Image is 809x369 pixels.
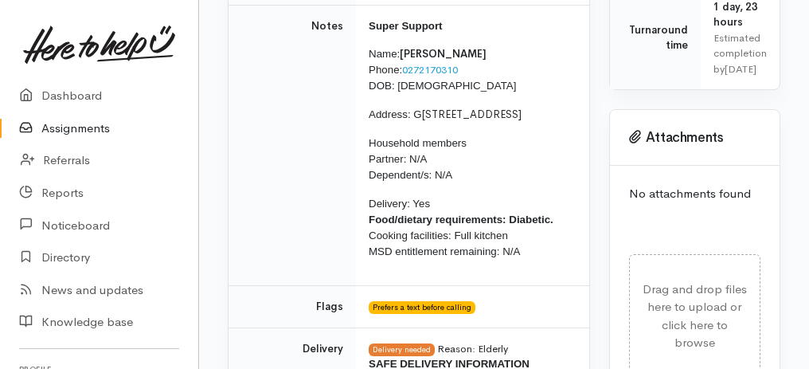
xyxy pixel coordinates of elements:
div: Estimated completion by [713,30,767,77]
span: [PERSON_NAME] [400,47,487,61]
span: Prefers a text before calling [369,301,475,314]
span: Food/dietary requirements: Diabetic. [369,214,553,226]
span: Delivery: Yes Cooking facilities: Full kitchen MSD entitlement remaining: N/A [369,198,553,257]
span: Name: [369,48,400,60]
p: No attachments found [629,185,760,203]
h3: Attachments [629,130,760,146]
span: Reason: Elderly [437,342,508,355]
td: Notes [229,5,356,286]
span: [STREET_ADDRESS] [422,108,522,121]
span: Phone: [369,64,402,76]
span: DOB: [DEMOGRAPHIC_DATA] [369,80,516,92]
a: 0272170310 [402,63,458,77]
time: [DATE] [725,62,756,76]
span: Super Support [369,20,443,32]
span: Household members Partner: N/A Dependent/s: N/A [369,137,467,181]
span: Drag and drop files here to upload or click here to browse [643,281,747,351]
span: Delivery needed [369,343,435,356]
td: Flags [229,286,356,328]
span: Address: G [369,108,422,120]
